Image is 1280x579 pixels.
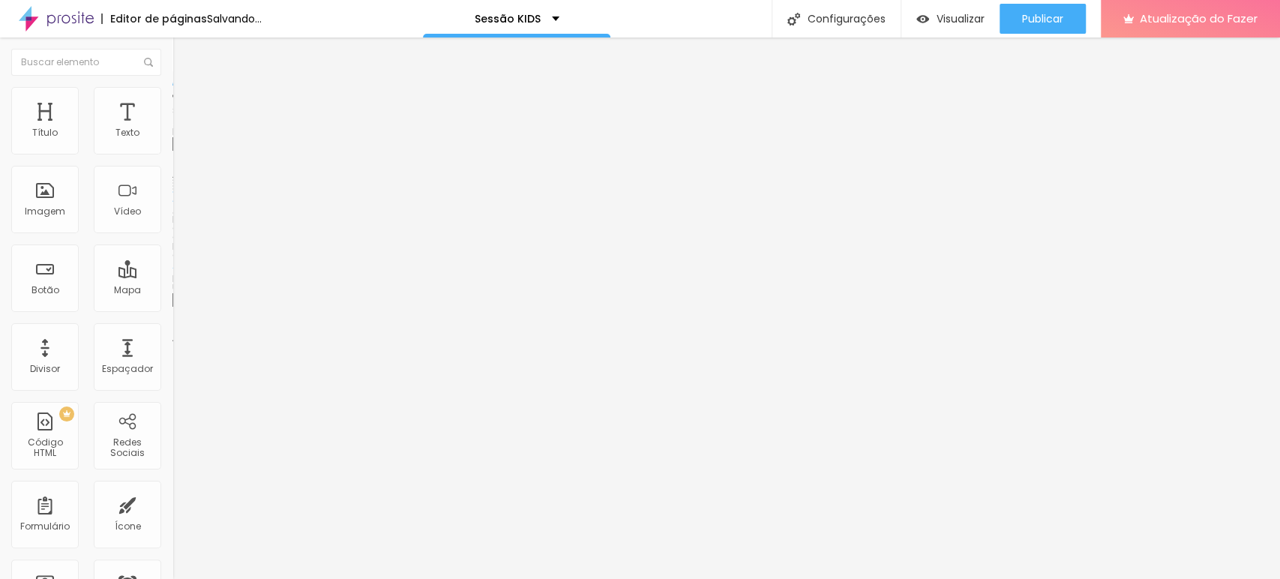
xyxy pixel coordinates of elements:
[115,126,139,139] font: Texto
[11,49,161,76] input: Buscar elemento
[937,11,985,26] font: Visualizar
[114,283,141,296] font: Mapa
[1000,4,1086,34] button: Publicar
[25,205,65,217] font: Imagem
[20,520,70,532] font: Formulário
[808,11,886,26] font: Configurações
[207,13,262,24] div: Salvando...
[787,13,800,25] img: Ícone
[30,362,60,375] font: Divisor
[114,205,141,217] font: Vídeo
[110,11,207,26] font: Editor de páginas
[1140,10,1258,26] font: Atualização do Fazer
[144,58,153,67] img: Ícone
[475,11,541,26] font: Sessão KIDS
[172,37,1280,579] iframe: Editor
[102,362,153,375] font: Espaçador
[31,283,59,296] font: Botão
[28,436,63,459] font: Código HTML
[1022,11,1063,26] font: Publicar
[916,13,929,25] img: view-1.svg
[32,126,58,139] font: Título
[115,520,141,532] font: Ícone
[901,4,1000,34] button: Visualizar
[110,436,145,459] font: Redes Sociais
